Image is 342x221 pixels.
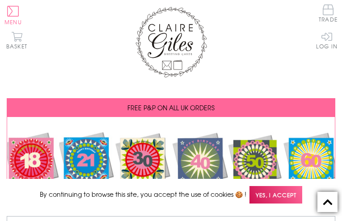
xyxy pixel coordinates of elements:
button: Basket [4,31,29,49]
span: Yes, I accept [249,186,302,204]
span: Trade [319,4,338,22]
a: Log In [316,31,338,49]
span: Menu [4,18,22,26]
img: Claire Giles Greetings Cards [135,7,207,78]
button: Menu [4,6,22,25]
a: Trade [319,4,338,24]
span: FREE P&P ON ALL UK ORDERS [127,103,215,112]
